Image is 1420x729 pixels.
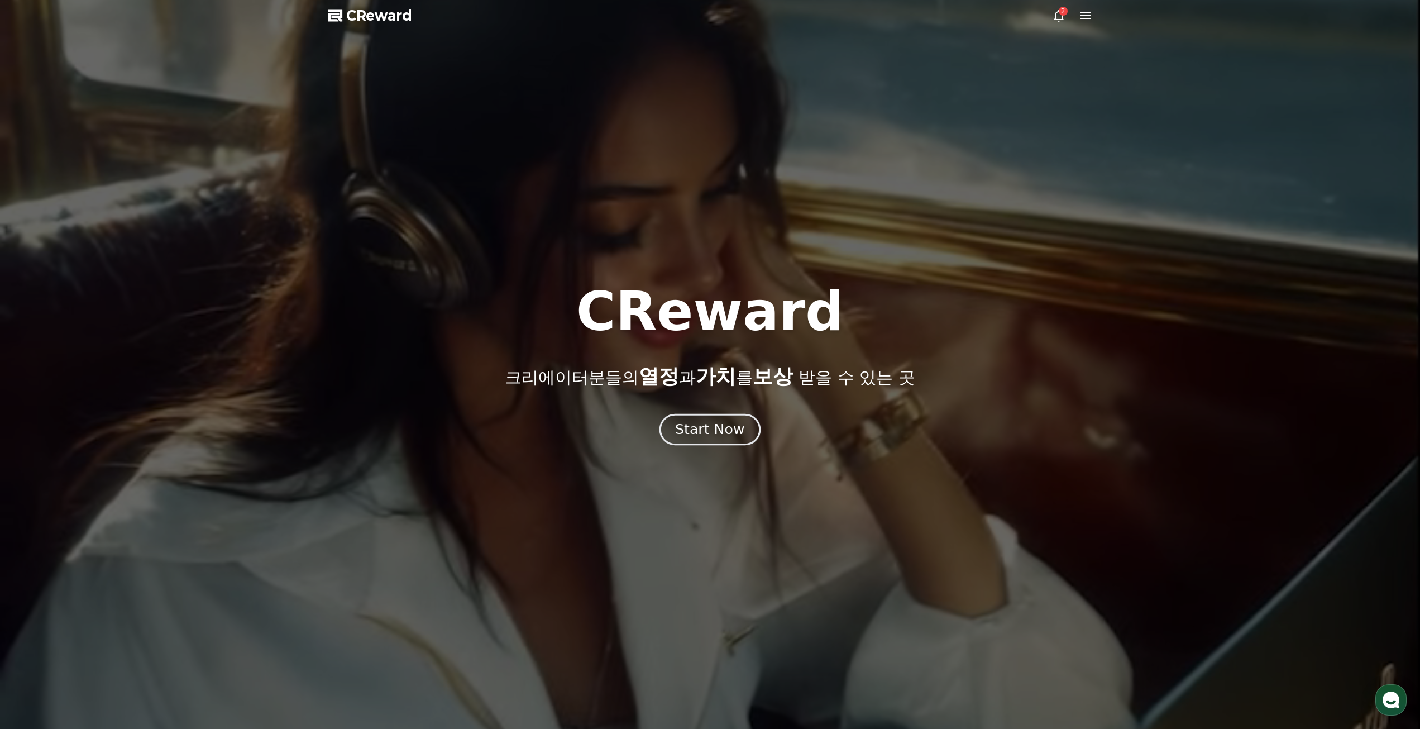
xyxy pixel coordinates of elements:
span: 설정 [173,371,186,380]
button: Start Now [659,413,761,445]
span: 홈 [35,371,42,380]
span: 대화 [102,371,116,380]
a: 대화 [74,354,144,382]
span: 가치 [696,365,736,388]
p: 크리에이터분들의 과 를 받을 수 있는 곳 [505,365,915,388]
h1: CReward [576,285,844,339]
div: Start Now [675,420,744,439]
div: 2 [1059,7,1068,16]
span: 열정 [639,365,679,388]
a: 홈 [3,354,74,382]
a: 2 [1052,9,1065,22]
a: Start Now [662,426,758,436]
a: 설정 [144,354,214,382]
span: 보상 [753,365,793,388]
a: CReward [328,7,412,25]
span: CReward [346,7,412,25]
